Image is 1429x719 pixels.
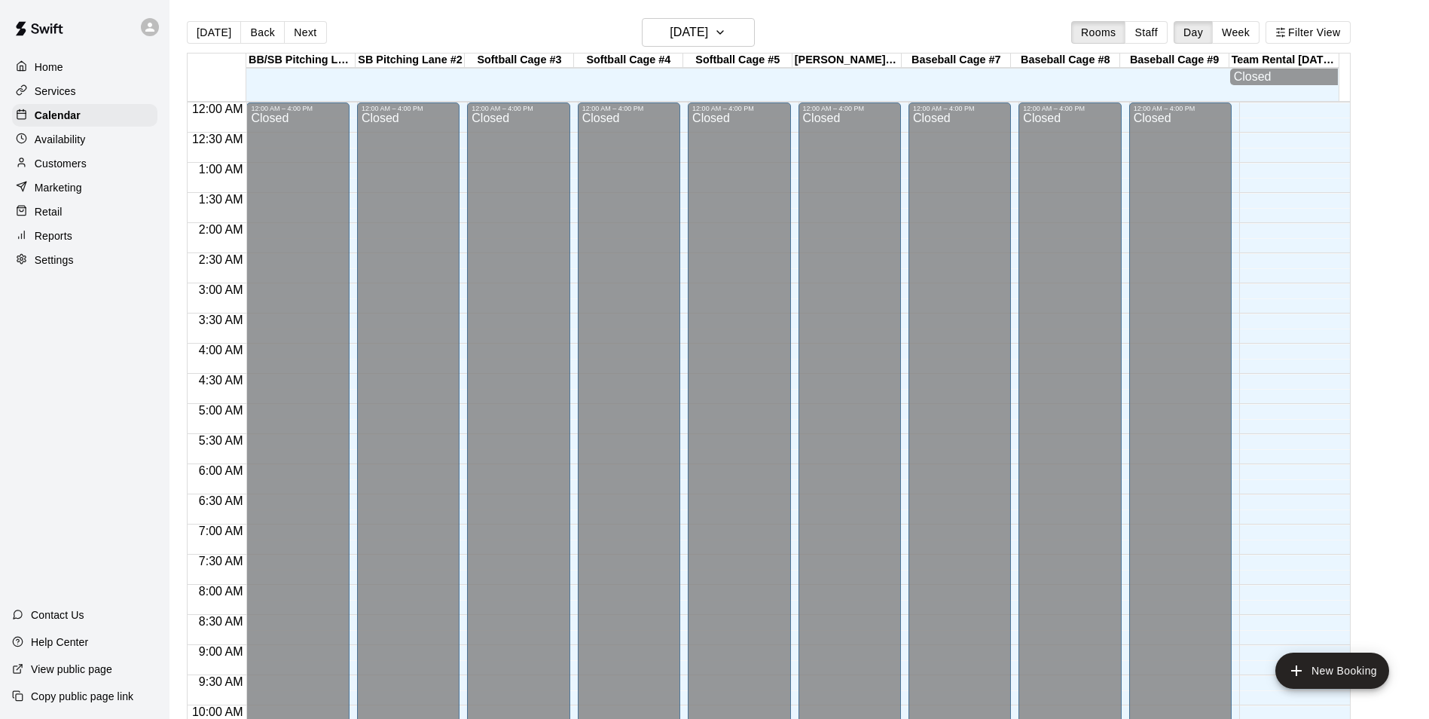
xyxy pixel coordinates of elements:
span: 5:30 AM [195,434,247,447]
div: Baseball Cage #7 [902,54,1011,68]
p: View public page [31,662,112,677]
p: Calendar [35,108,81,123]
button: Week [1212,21,1260,44]
span: 7:00 AM [195,525,247,537]
div: 12:00 AM – 4:00 PM [472,105,565,112]
span: 6:00 AM [195,464,247,477]
span: 5:00 AM [195,404,247,417]
span: 8:30 AM [195,615,247,628]
div: 12:00 AM – 4:00 PM [1023,105,1116,112]
div: Baseball Cage #9 [1120,54,1229,68]
span: 6:30 AM [195,494,247,507]
div: BB/SB Pitching Lane #1 [246,54,356,68]
a: Customers [12,152,157,175]
div: 12:00 AM – 4:00 PM [582,105,676,112]
button: [DATE] [187,21,241,44]
p: Reports [35,228,72,243]
div: Team Rental [DATE] Special (2 Hours) [1229,54,1339,68]
div: 12:00 AM – 4:00 PM [362,105,455,112]
a: Reports [12,225,157,247]
div: Baseball Cage #8 [1011,54,1120,68]
button: Day [1174,21,1213,44]
span: 3:00 AM [195,283,247,296]
button: Next [284,21,326,44]
span: 1:30 AM [195,193,247,206]
p: Retail [35,204,63,219]
div: Softball Cage #4 [574,54,683,68]
h6: [DATE] [670,22,708,43]
p: Settings [35,252,74,268]
div: SB Pitching Lane #2 [356,54,465,68]
div: Softball Cage #5 [683,54,792,68]
div: 12:00 AM – 4:00 PM [1134,105,1227,112]
button: Filter View [1266,21,1350,44]
div: 12:00 AM – 4:00 PM [692,105,786,112]
span: 2:00 AM [195,223,247,236]
span: 8:00 AM [195,585,247,598]
div: Softball Cage #3 [465,54,574,68]
div: 12:00 AM – 4:00 PM [251,105,344,112]
p: Help Center [31,635,88,650]
a: Marketing [12,176,157,199]
span: 4:00 AM [195,344,247,356]
div: [PERSON_NAME] #6 [792,54,902,68]
a: Services [12,80,157,102]
p: Availability [35,132,86,147]
p: Home [35,60,63,75]
button: [DATE] [642,18,755,47]
div: 12:00 AM – 4:00 PM [913,105,1006,112]
p: Customers [35,156,87,171]
a: Home [12,56,157,78]
a: Retail [12,200,157,223]
a: Settings [12,249,157,271]
span: 2:30 AM [195,253,247,266]
span: 1:00 AM [195,163,247,176]
p: Services [35,84,76,99]
p: Copy public page link [31,689,133,704]
a: Availability [12,128,157,151]
div: Closed [1234,70,1334,84]
span: 12:00 AM [188,102,247,115]
span: 10:00 AM [188,705,247,718]
button: Back [240,21,285,44]
span: 12:30 AM [188,133,247,145]
span: 4:30 AM [195,374,247,387]
span: 3:30 AM [195,314,247,326]
div: 12:00 AM – 4:00 PM [803,105,896,112]
span: 9:00 AM [195,645,247,658]
span: 7:30 AM [195,555,247,568]
a: Calendar [12,104,157,127]
button: Staff [1125,21,1168,44]
p: Marketing [35,180,82,195]
button: add [1275,653,1389,689]
p: Contact Us [31,607,84,623]
button: Rooms [1071,21,1125,44]
span: 9:30 AM [195,675,247,688]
